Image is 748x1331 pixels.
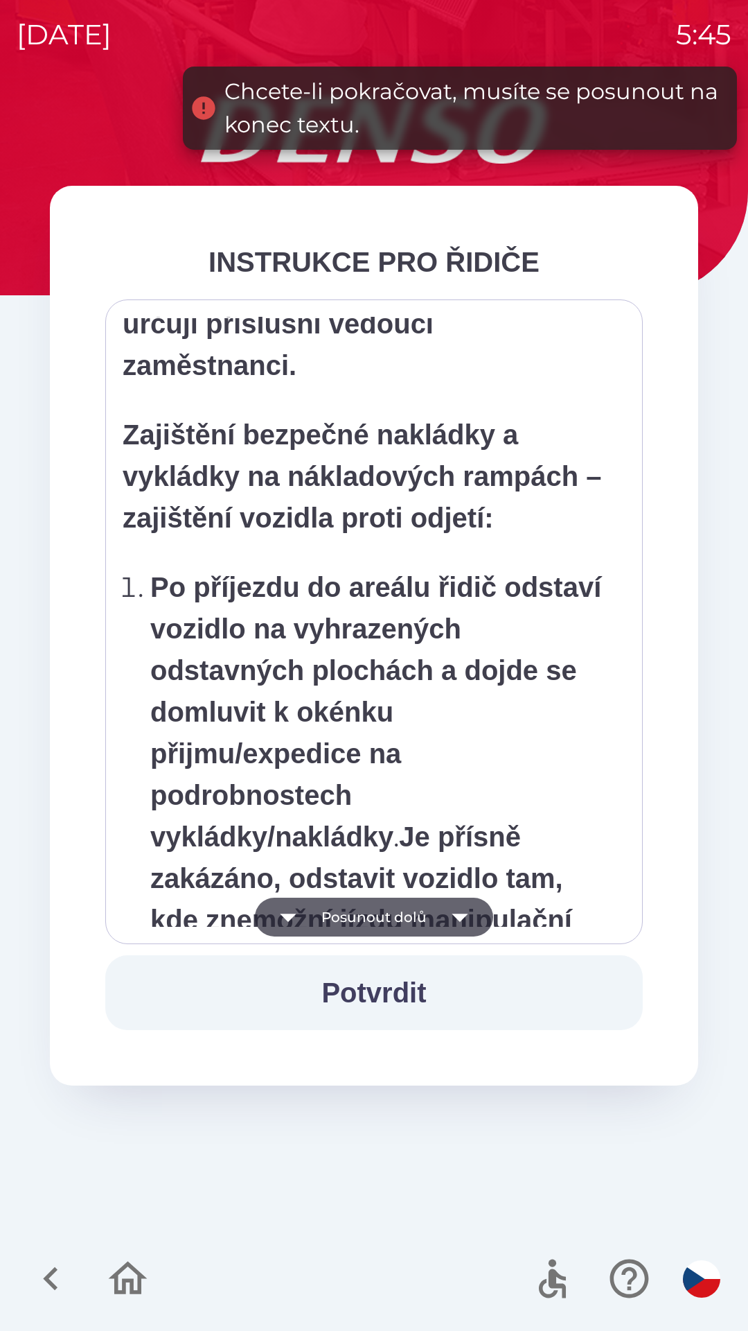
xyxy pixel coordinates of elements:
[224,75,723,141] div: Chcete-li pokračovat, musíte se posunout na konec textu.
[150,566,606,1107] p: . Řidič je povinen při nájezdu na rampu / odjezdu z rampy dbát instrukcí od zaměstnanců skladu.
[123,419,601,533] strong: Zajištění bezpečné nakládky a vykládky na nákladových rampách – zajištění vozidla proti odjetí:
[683,1260,720,1298] img: cs flag
[17,14,112,55] p: [DATE]
[150,572,601,852] strong: Po příjezdu do areálu řidič odstaví vozidlo na vyhrazených odstavných plochách a dojde se domluvi...
[105,955,643,1030] button: Potvrdit
[105,241,643,283] div: INSTRUKCE PRO ŘIDIČE
[123,267,568,381] strong: Pořadí aut při nakládce i vykládce určují příslušní vedoucí zaměstnanci.
[676,14,731,55] p: 5:45
[255,898,493,937] button: Posunout dolů
[50,97,698,164] img: Logo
